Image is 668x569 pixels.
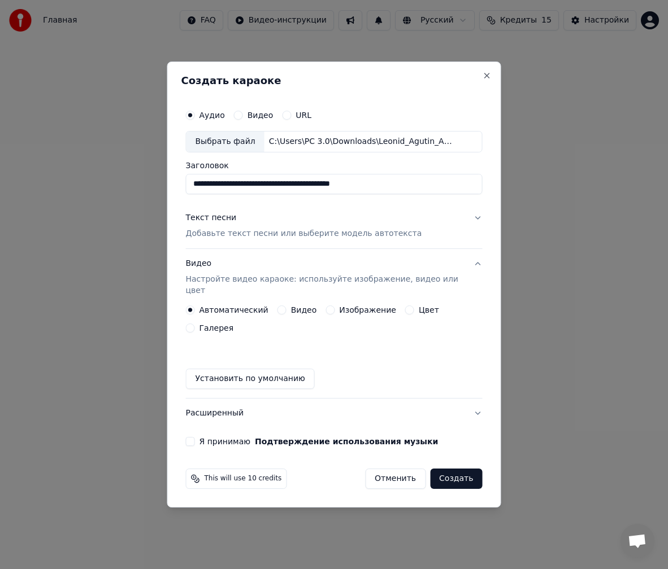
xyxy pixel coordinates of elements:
[365,469,426,489] button: Отменить
[186,258,465,296] div: Видео
[199,324,234,332] label: Галерея
[430,469,482,489] button: Создать
[199,437,439,445] label: Я принимаю
[186,132,264,152] div: Выбрать файл
[205,474,282,483] span: This will use 10 credits
[248,111,274,119] label: Видео
[264,136,457,147] div: C:\Users\PC 3.0\Downloads\Leonid_Agutin_Anzhelika_Varum_-_YA_ne_tot_ty_ne_ta_79191769.mp3
[186,399,483,428] button: Расширенный
[186,212,237,224] div: Текст песни
[186,274,465,296] p: Настройте видео караоке: используйте изображение, видео или цвет
[419,306,439,314] label: Цвет
[199,111,225,119] label: Аудио
[186,369,315,389] button: Установить по умолчанию
[255,437,438,445] button: Я принимаю
[186,203,483,248] button: Текст песниДобавьте текст песни или выберите модель автотекста
[186,305,483,398] div: ВидеоНастройте видео караоке: используйте изображение, видео или цвет
[186,161,483,169] label: Заголовок
[291,306,317,314] label: Видео
[186,228,422,239] p: Добавьте текст песни или выберите модель автотекста
[199,306,268,314] label: Автоматический
[181,76,487,86] h2: Создать караоке
[339,306,396,314] label: Изображение
[186,249,483,305] button: ВидеоНастройте видео караоке: используйте изображение, видео или цвет
[296,111,311,119] label: URL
